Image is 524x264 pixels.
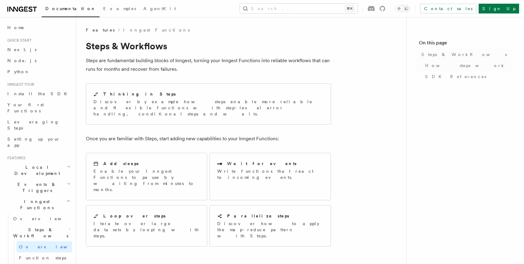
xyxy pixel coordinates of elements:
a: Overview [11,213,72,224]
span: Overview [19,244,82,249]
span: Python [7,69,30,74]
button: Inngest Functions [5,196,72,213]
a: Thinking in StepsDiscover by example how steps enable more reliable and flexible functions with s... [86,83,331,125]
span: How steps work [425,62,506,69]
span: Node.js [7,58,36,63]
p: Steps are fundamental building blocks of Inngest, turning your Inngest Functions into reliable wo... [86,56,331,74]
span: Inngest Functions [5,198,66,211]
kbd: ⌘K [345,6,354,12]
button: Toggle dark mode [395,5,410,12]
button: Search...⌘K [240,4,358,13]
span: Install the SDK [7,91,71,96]
a: Inngest Functions [123,27,190,33]
a: Documentation [42,2,100,17]
span: Steps & Workflows [11,227,68,239]
a: Overview [17,241,72,252]
span: Features [5,156,25,160]
span: Function steps [19,255,66,260]
span: Setting up your app [7,137,60,148]
span: Local Development [5,164,67,176]
a: Node.js [5,55,72,66]
button: Events & Triggers [5,179,72,196]
span: Leveraging Steps [7,119,59,130]
span: Overview [13,216,76,221]
a: Next.js [5,44,72,55]
a: Loop over stepsIterate over large datasets by looping with steps. [86,205,207,247]
h2: Loop over steps [103,213,166,219]
span: Home [7,25,25,31]
p: Iterate over large datasets by looping with steps. [93,221,199,239]
button: Local Development [5,162,72,179]
span: Inngest tour [5,82,34,87]
h4: On this page [419,39,512,49]
h2: Parallelize steps [227,213,289,219]
a: Home [5,22,72,33]
span: Documentation [45,6,96,11]
a: Function steps [17,252,72,263]
span: Events & Triggers [5,181,67,194]
a: AgentKit [140,2,180,17]
span: Quick start [5,38,32,43]
h2: Wait for events [227,160,297,167]
a: SDK References [423,71,512,82]
a: Python [5,66,72,77]
a: How steps work [423,60,512,71]
a: Sign Up [479,4,519,13]
p: Discover by example how steps enable more reliable and flexible functions with step-level error h... [93,99,323,117]
span: Next.js [7,47,36,52]
a: Steps & Workflows [419,49,512,60]
p: Enable your Inngest Functions to pause by waiting from minutes to months. [93,168,199,193]
span: Steps & Workflows [421,51,507,58]
h2: Add sleeps [103,160,139,167]
span: Your first Functions [7,102,44,113]
span: SDK References [425,74,486,80]
a: Contact sales [420,4,476,13]
h2: Thinking in Steps [103,91,176,97]
p: Once you are familiar with Steps, start adding new capabilities to your Inngest Functions: [86,134,331,143]
a: Leveraging Steps [5,116,72,134]
h1: Steps & Workflows [86,40,331,51]
a: Wait for eventsWrite functions that react to incoming events. [210,153,331,200]
span: Features [86,27,115,33]
a: Add sleepsEnable your Inngest Functions to pause by waiting from minutes to months. [86,153,207,200]
p: Discover how to apply the map-reduce pattern with Steps. [217,221,323,239]
a: Your first Functions [5,99,72,116]
button: Steps & Workflows [11,224,72,241]
span: AgentKit [143,6,176,11]
p: Write functions that react to incoming events. [217,168,323,180]
span: Examples [103,6,136,11]
a: Install the SDK [5,88,72,99]
a: Setting up your app [5,134,72,151]
a: Parallelize stepsDiscover how to apply the map-reduce pattern with Steps. [210,205,331,247]
a: Examples [100,2,140,17]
